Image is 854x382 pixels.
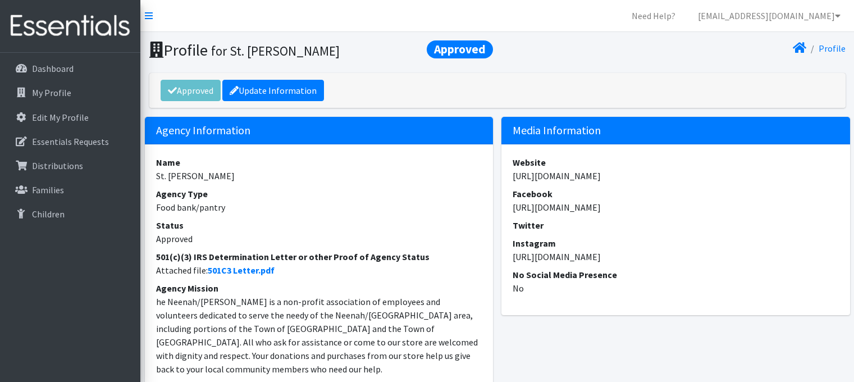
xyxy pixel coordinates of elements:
dt: Facebook [513,187,839,201]
a: [EMAIL_ADDRESS][DOMAIN_NAME] [689,4,850,27]
p: Essentials Requests [32,136,109,147]
p: Children [32,208,65,220]
dd: Attached file: [156,263,482,277]
p: Edit My Profile [32,112,89,123]
dd: [URL][DOMAIN_NAME] [513,169,839,183]
a: 501C3 Letter.pdf [208,265,275,276]
p: Distributions [32,160,83,171]
a: Essentials Requests [4,130,136,153]
dt: Website [513,156,839,169]
h1: Profile [149,40,494,60]
dt: Twitter [513,219,839,232]
p: Families [32,184,64,195]
dd: Food bank/pantry [156,201,482,214]
dt: Agency Type [156,187,482,201]
a: Children [4,203,136,225]
dd: he Neenah/[PERSON_NAME] is a non-profit association of employees and volunteers dedicated to serv... [156,295,482,376]
small: for St. [PERSON_NAME] [211,43,340,59]
a: Edit My Profile [4,106,136,129]
dd: St. [PERSON_NAME] [156,169,482,183]
dt: Instagram [513,237,839,250]
dd: [URL][DOMAIN_NAME] [513,250,839,263]
dd: No [513,281,839,295]
dt: No Social Media Presence [513,268,839,281]
a: Distributions [4,154,136,177]
a: My Profile [4,81,136,104]
a: Update Information [222,80,324,101]
dd: [URL][DOMAIN_NAME] [513,201,839,214]
h5: Agency Information [145,117,494,144]
a: Profile [819,43,846,54]
p: My Profile [32,87,71,98]
a: Dashboard [4,57,136,80]
dt: Status [156,219,482,232]
a: Need Help? [623,4,684,27]
a: Families [4,179,136,201]
dt: Agency Mission [156,281,482,295]
h5: Media Information [501,117,850,144]
dd: Approved [156,232,482,245]
span: Approved [427,40,493,58]
p: Dashboard [32,63,74,74]
dt: 501(c)(3) IRS Determination Letter or other Proof of Agency Status [156,250,482,263]
dt: Name [156,156,482,169]
img: HumanEssentials [4,7,136,45]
